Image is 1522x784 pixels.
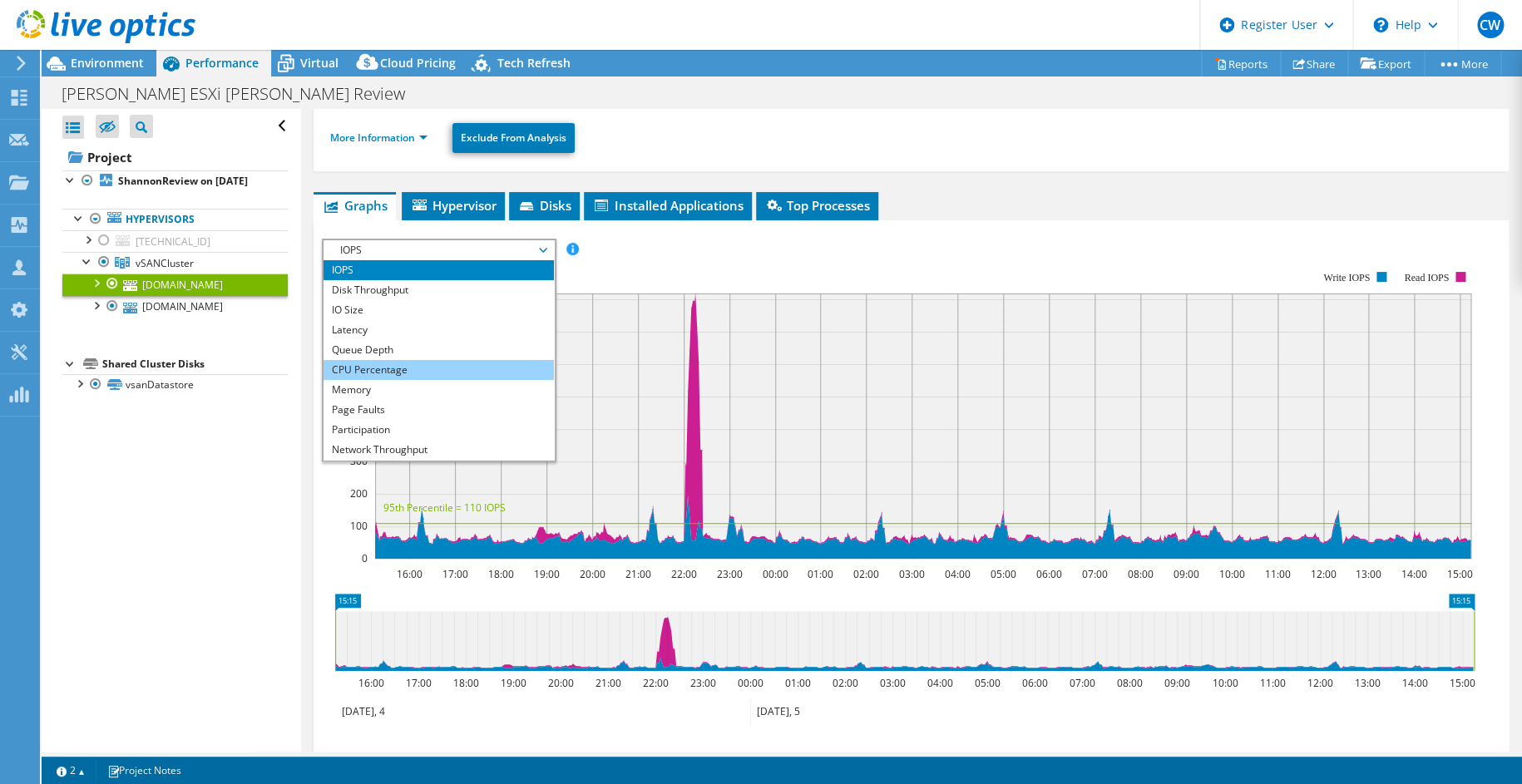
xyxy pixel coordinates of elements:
text: 13:00 [1354,676,1380,690]
text: 23:00 [689,676,715,690]
a: ShannonReview on [DATE] [62,170,288,192]
text: 02:00 [832,676,857,690]
span: Performance [185,55,259,71]
text: 08:00 [1127,567,1153,581]
text: 21:00 [625,567,650,581]
a: Hypervisors [62,209,288,230]
text: 95th Percentile = 110 IOPS [383,500,506,515]
text: 12:00 [1310,567,1336,581]
text: 11:00 [1264,567,1290,581]
span: CW [1477,12,1504,38]
li: Memory [324,380,554,400]
text: 14:00 [1401,567,1426,581]
text: 22:00 [670,567,696,581]
svg: \n [1373,17,1388,32]
span: IOPS [332,240,546,260]
span: Top Processes [764,197,870,214]
text: 15:00 [1449,676,1475,690]
span: vSANCluster [136,256,194,270]
text: 01:00 [807,567,833,581]
span: Disks [517,197,571,214]
a: Project Notes [96,760,193,781]
text: 100 [350,519,368,533]
li: Network Throughput [324,440,554,460]
span: Graphs [322,197,388,214]
li: Disk Throughput [324,280,554,300]
li: Latency [324,320,554,340]
span: Hypervisor [410,197,497,214]
a: vSANCluster [62,252,288,274]
text: 16:00 [358,676,383,690]
text: 08:00 [1116,676,1142,690]
text: 05:00 [990,567,1015,581]
text: 19:00 [533,567,559,581]
a: [DOMAIN_NAME] [62,274,288,295]
li: IOPS [324,260,554,280]
a: Share [1280,51,1348,76]
b: ShannonReview on [DATE] [118,174,248,188]
text: 06:00 [1021,676,1047,690]
span: Environment [71,55,144,71]
text: 00:00 [762,567,788,581]
text: 15:00 [1446,567,1472,581]
text: 03:00 [879,676,905,690]
text: 12:00 [1307,676,1332,690]
text: 0 [362,551,368,565]
text: 20:00 [579,567,605,581]
text: 04:00 [944,567,970,581]
text: 18:00 [487,567,513,581]
a: More [1424,51,1501,76]
text: 17:00 [442,567,467,581]
text: 22:00 [642,676,668,690]
a: [DOMAIN_NAME] [62,296,288,318]
a: 2 [45,760,96,781]
text: 19:00 [500,676,526,690]
a: [TECHNICAL_ID] [62,230,288,252]
text: 16:00 [396,567,422,581]
text: 05:00 [974,676,1000,690]
a: vsanDatastore [62,374,288,396]
li: CPU Percentage [324,360,554,380]
text: 20:00 [547,676,573,690]
text: 02:00 [852,567,878,581]
text: 01:00 [784,676,810,690]
span: Installed Applications [592,197,744,214]
span: Tech Refresh [497,55,571,71]
text: 13:00 [1355,567,1381,581]
a: Reports [1201,51,1281,76]
text: 18:00 [452,676,478,690]
a: More Information [330,131,427,145]
li: Queue Depth [324,340,554,360]
text: 10:00 [1212,676,1238,690]
div: Shared Cluster Disks [102,354,288,374]
text: 11:00 [1259,676,1285,690]
li: Page Faults [324,400,554,420]
text: 06:00 [1035,567,1061,581]
text: 07:00 [1081,567,1107,581]
a: Exclude From Analysis [452,123,575,153]
text: 14:00 [1401,676,1427,690]
text: Read IOPS [1404,272,1449,284]
text: 10:00 [1218,567,1244,581]
li: IO Size [324,300,554,320]
span: [TECHNICAL_ID] [136,234,210,249]
text: Write IOPS [1323,272,1370,284]
text: 21:00 [595,676,620,690]
text: 04:00 [927,676,952,690]
a: Export [1347,51,1425,76]
span: Cloud Pricing [380,55,456,71]
text: 09:00 [1164,676,1189,690]
span: Virtual [300,55,338,71]
a: Project [62,144,288,170]
text: 09:00 [1173,567,1198,581]
text: 00:00 [737,676,763,690]
text: 07:00 [1069,676,1095,690]
text: 200 [350,486,368,500]
text: 23:00 [716,567,742,581]
li: Participation [324,420,554,440]
text: 03:00 [898,567,924,581]
h1: [PERSON_NAME] ESXi [PERSON_NAME] Review [54,85,431,103]
text: 17:00 [405,676,431,690]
